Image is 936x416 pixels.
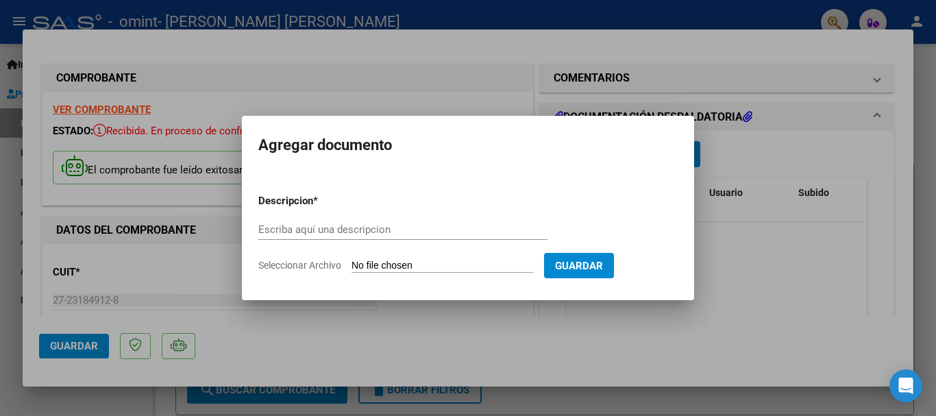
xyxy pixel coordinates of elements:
h2: Agregar documento [258,132,678,158]
p: Descripcion [258,193,384,209]
span: Guardar [555,260,603,272]
div: Open Intercom Messenger [889,369,922,402]
button: Guardar [544,253,614,278]
span: Seleccionar Archivo [258,260,341,271]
